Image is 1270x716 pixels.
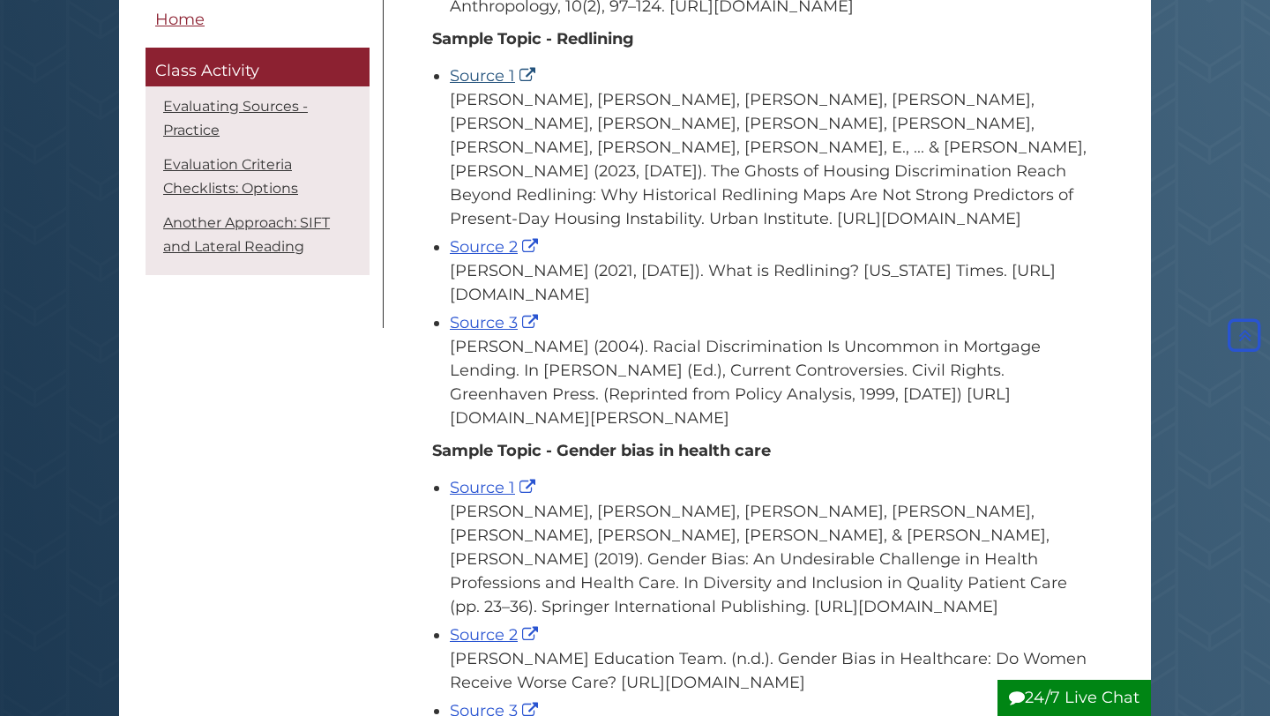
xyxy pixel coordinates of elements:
[163,214,330,255] a: Another Approach: SIFT and Lateral Reading
[450,478,540,497] a: Source 1
[155,62,259,81] span: Class Activity
[450,88,1089,231] div: [PERSON_NAME], [PERSON_NAME], [PERSON_NAME], [PERSON_NAME], [PERSON_NAME], [PERSON_NAME], [PERSON...
[450,237,542,257] a: Source 2
[155,10,205,29] span: Home
[450,625,542,645] a: Source 2
[997,680,1151,716] button: 24/7 Live Chat
[146,48,370,87] a: Class Activity
[450,335,1089,430] div: [PERSON_NAME] (2004). Racial Discrimination Is Uncommon in Mortgage Lending. In [PERSON_NAME] (Ed...
[450,259,1089,307] div: [PERSON_NAME] (2021, [DATE]). What is Redlining? [US_STATE] Times. [URL][DOMAIN_NAME]
[450,500,1089,619] div: [PERSON_NAME], [PERSON_NAME], [PERSON_NAME], [PERSON_NAME], [PERSON_NAME], [PERSON_NAME], [PERSON...
[163,156,298,197] a: Evaluation Criteria Checklists: Options
[450,313,542,332] a: Source 3
[450,66,540,86] a: Source 1
[163,98,308,138] a: Evaluating Sources - Practice
[450,647,1089,695] div: [PERSON_NAME] Education Team. (n.d.). Gender Bias in Healthcare: Do Women Receive Worse Care? [UR...
[432,441,771,460] b: Sample Topic - Gender bias in health care
[1223,326,1266,346] a: Back to Top
[432,29,634,48] strong: Sample Topic - Redlining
